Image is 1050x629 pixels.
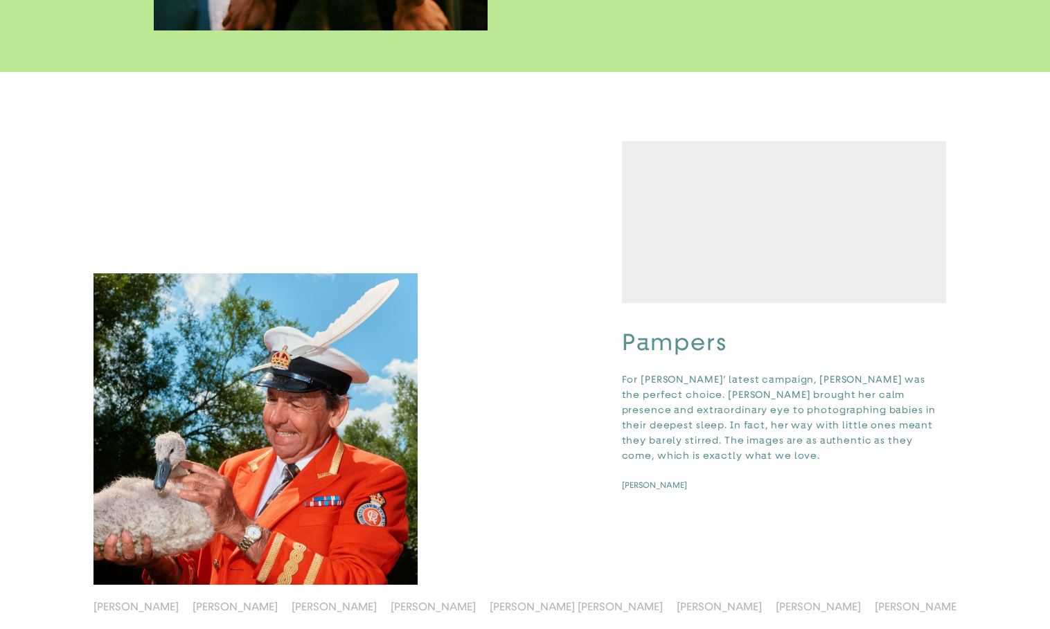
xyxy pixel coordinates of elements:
a: [PERSON_NAME] [PERSON_NAME] [490,600,663,613]
a: [PERSON_NAME] [94,600,179,613]
a: [PERSON_NAME] [622,480,711,491]
a: [PERSON_NAME] [193,600,278,613]
span: [PERSON_NAME] [622,480,687,490]
p: For [PERSON_NAME]’ latest campaign, [PERSON_NAME] was the perfect choice. [PERSON_NAME] brought h... [622,372,946,463]
a: [PERSON_NAME] [875,600,960,613]
a: [PERSON_NAME] [391,600,476,613]
a: [PERSON_NAME] [292,600,377,613]
button: PampersFor [PERSON_NAME]’ latest campaign, [PERSON_NAME] was the perfect choice. [PERSON_NAME] br... [622,141,946,491]
h3: Pampers [622,328,946,357]
a: [PERSON_NAME] [677,600,762,613]
a: [PERSON_NAME] [776,600,861,613]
